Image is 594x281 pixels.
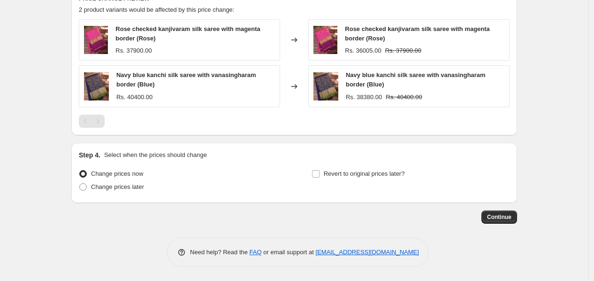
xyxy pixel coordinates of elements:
[79,6,234,13] span: 2 product variants would be affected by this price change:
[115,25,260,42] span: Rose checked kanjivaram silk saree with magenta border (Rose)
[250,249,262,256] a: FAQ
[385,47,421,54] span: Rs. 37900.00
[262,249,316,256] span: or email support at
[116,71,256,88] span: Navy blue kanchi silk saree with vanasingharam border (Blue)
[116,94,152,101] span: Rs. 40400.00
[345,25,490,42] span: Rose checked kanjivaram silk saree with magenta border (Rose)
[91,183,144,190] span: Change prices later
[346,71,486,88] span: Navy blue kanchi silk saree with vanasingharam border (Blue)
[316,249,419,256] a: [EMAIL_ADDRESS][DOMAIN_NAME]
[345,47,381,54] span: Rs. 36005.00
[84,26,108,54] img: sd7378-1-68d51bdd16503_82c14a54-f61c-4f87-81e6-1fd151dfa8d5_80x.webp
[481,211,517,224] button: Continue
[313,26,337,54] img: sd7378-1-68d51bdd16503_82c14a54-f61c-4f87-81e6-1fd151dfa8d5_80x.webp
[104,150,207,160] p: Select when the prices should change
[190,249,250,256] span: Need help? Read the
[346,94,382,101] span: Rs. 38380.00
[84,72,109,101] img: sd7861-1-68d51f92b23ce_37193b93-6ede-4db4-9c06-70f692cfd55d_80x.webp
[487,213,511,221] span: Continue
[79,115,105,128] nav: Pagination
[386,94,422,101] span: Rs. 40400.00
[324,170,405,177] span: Revert to original prices later?
[115,47,152,54] span: Rs. 37900.00
[91,170,143,177] span: Change prices now
[79,150,100,160] h2: Step 4.
[313,72,338,101] img: sd7861-1-68d51f92b23ce_37193b93-6ede-4db4-9c06-70f692cfd55d_80x.webp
